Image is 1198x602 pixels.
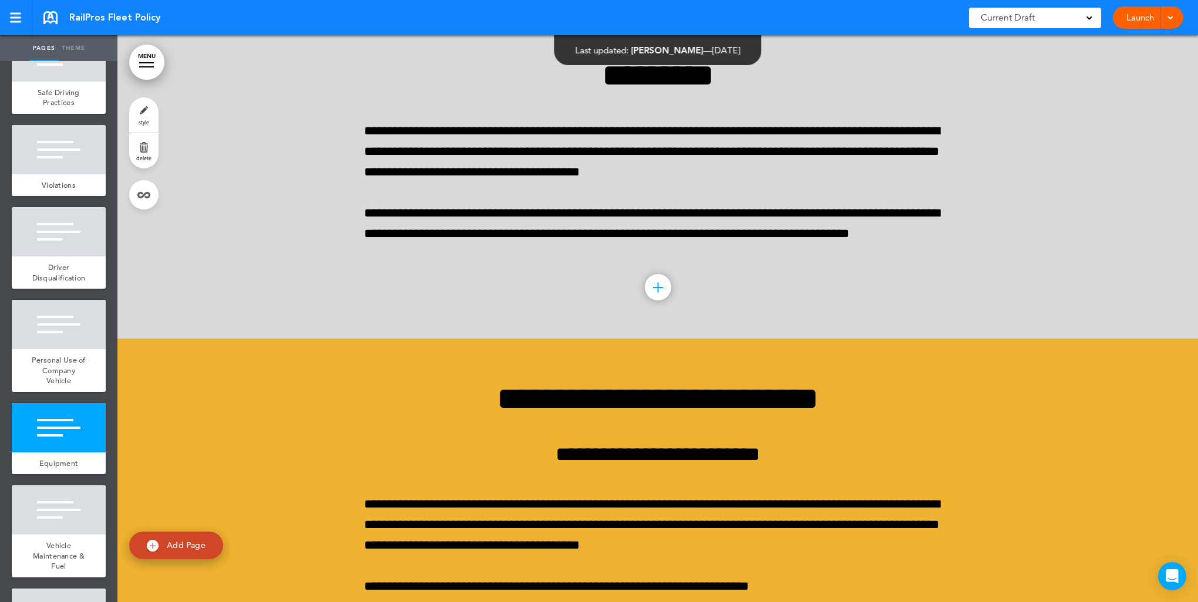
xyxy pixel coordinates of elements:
a: style [129,97,159,133]
a: Driver Disqualification [12,256,106,289]
div: Open Intercom Messenger [1158,562,1186,590]
span: Equipment [39,458,79,468]
span: style [139,119,149,126]
a: Pages [29,35,59,61]
span: Add Page [167,540,206,550]
span: delete [136,154,152,161]
img: add.svg [147,540,159,552]
span: [DATE] [712,45,741,56]
span: Current Draft [981,9,1035,26]
span: Violations [42,180,76,190]
a: delete [129,133,159,168]
a: Personal Use of Company Vehicle [12,349,106,392]
span: Vehicle Maintenance & Fuel [33,540,85,571]
a: Add Page [129,532,223,559]
span: Last updated: [576,45,629,56]
a: Safe Driving Practices [12,82,106,114]
a: Launch [1122,6,1159,29]
span: RailPros Fleet Policy [69,11,160,24]
a: Equipment [12,452,106,475]
span: [PERSON_NAME] [631,45,704,56]
a: Theme [59,35,88,61]
a: Vehicle Maintenance & Fuel [12,535,106,577]
div: — [576,46,741,55]
a: Violations [12,174,106,197]
span: Personal Use of Company Vehicle [32,355,86,385]
a: MENU [129,45,164,80]
span: Driver Disqualification [32,262,86,283]
span: Safe Driving Practices [38,87,80,108]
